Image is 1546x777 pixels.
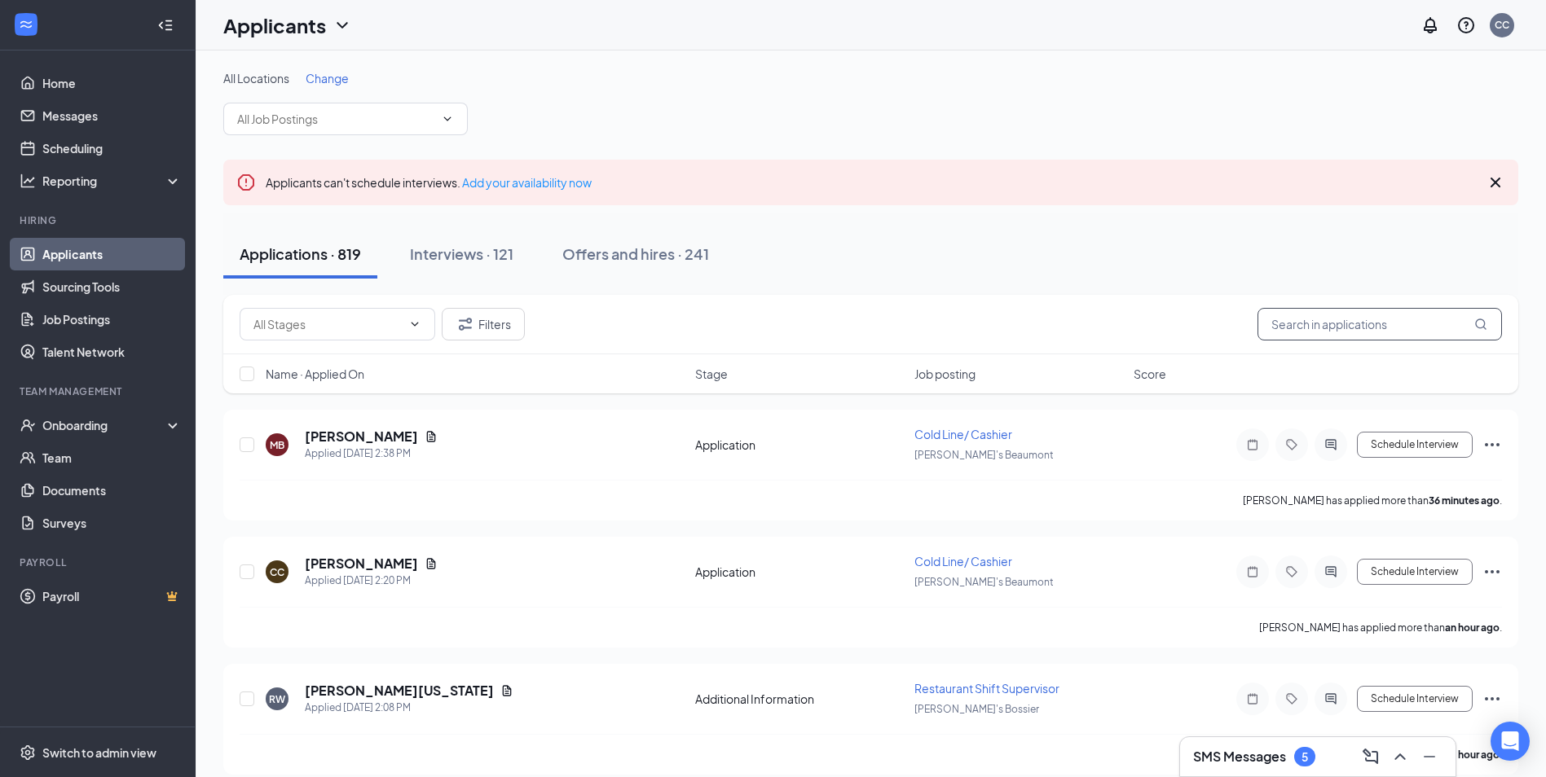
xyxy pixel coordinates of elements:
[42,580,182,612] a: PayrollCrown
[223,71,289,86] span: All Locations
[1193,748,1286,766] h3: SMS Messages
[20,744,36,761] svg: Settings
[1482,435,1502,454] svg: Ellipses
[42,507,182,539] a: Surveys
[1243,494,1502,507] p: [PERSON_NAME] has applied more than .
[42,132,182,165] a: Scheduling
[42,99,182,132] a: Messages
[305,446,438,462] div: Applied [DATE] 2:38 PM
[269,692,285,706] div: RW
[562,244,709,264] div: Offers and hires · 241
[42,417,168,433] div: Onboarding
[1420,15,1440,35] svg: Notifications
[42,441,182,474] a: Team
[914,449,1054,461] span: [PERSON_NAME]'s Beaumont
[500,684,513,697] svg: Document
[1445,748,1500,761] b: an hour ago
[695,366,728,382] span: Stage
[20,384,178,398] div: Team Management
[305,700,513,716] div: Applied [DATE] 2:08 PM
[1258,308,1502,340] input: Search in applications
[266,175,592,190] span: Applicants can't schedule interviews.
[1282,692,1302,705] svg: Tag
[1482,562,1502,582] svg: Ellipses
[20,417,36,433] svg: UserCheck
[1456,15,1476,35] svg: QuestionInfo
[305,573,438,589] div: Applied [DATE] 2:20 PM
[1491,722,1530,761] div: Open Intercom Messenger
[695,691,905,707] div: Additional Information
[410,244,513,264] div: Interviews · 121
[1482,689,1502,709] svg: Ellipses
[333,15,352,35] svg: ChevronDown
[1361,747,1381,766] svg: ComposeMessage
[914,554,1012,568] span: Cold Line/ Cashier
[914,427,1012,441] span: Cold Line/ Cashier
[1282,565,1302,578] svg: Tag
[20,173,36,189] svg: Analysis
[1486,173,1505,192] svg: Cross
[1282,438,1302,451] svg: Tag
[42,303,182,336] a: Job Postings
[1429,494,1500,507] b: 36 minutes ago
[42,336,182,368] a: Talent Network
[1390,747,1410,766] svg: ChevronUp
[42,744,156,761] div: Switch to admin view
[20,555,178,569] div: Payroll
[1474,318,1487,331] svg: MagnifyingGlass
[695,564,905,580] div: Application
[237,110,434,128] input: All Job Postings
[1259,621,1502,634] p: [PERSON_NAME] has applied more than .
[42,173,183,189] div: Reporting
[270,565,284,579] div: CC
[1495,18,1509,32] div: CC
[1321,565,1341,578] svg: ActiveChat
[695,437,905,453] div: Application
[1321,692,1341,705] svg: ActiveChat
[1387,744,1413,770] button: ChevronUp
[306,71,349,86] span: Change
[42,474,182,507] a: Documents
[914,703,1039,715] span: [PERSON_NAME]'s Bossier
[18,16,34,33] svg: WorkstreamLogo
[408,318,421,331] svg: ChevronDown
[157,17,174,33] svg: Collapse
[42,67,182,99] a: Home
[1416,744,1442,770] button: Minimize
[1445,621,1500,634] b: an hour ago
[20,213,178,227] div: Hiring
[305,428,418,446] h5: [PERSON_NAME]
[1357,559,1473,585] button: Schedule Interview
[1243,438,1262,451] svg: Note
[42,238,182,270] a: Applicants
[270,438,284,452] div: MB
[1357,432,1473,458] button: Schedule Interview
[1358,744,1384,770] button: ComposeMessage
[425,430,438,443] svg: Document
[1134,366,1166,382] span: Score
[462,175,592,190] a: Add your availability now
[456,314,475,334] svg: Filter
[425,557,438,570] svg: Document
[1243,565,1262,578] svg: Note
[1243,692,1262,705] svg: Note
[914,681,1059,696] span: Restaurant Shift Supervisor
[236,173,256,192] svg: Error
[1321,438,1341,451] svg: ActiveChat
[442,308,525,340] button: Filter Filters
[266,366,364,382] span: Name · Applied On
[1420,747,1439,766] svg: Minimize
[305,682,494,700] h5: [PERSON_NAME][US_STATE]
[42,270,182,303] a: Sourcing Tools
[1357,686,1473,712] button: Schedule Interview
[914,576,1054,588] span: [PERSON_NAME]'s Beaumont
[253,315,402,333] input: All Stages
[240,244,361,264] div: Applications · 819
[441,112,454,125] svg: ChevronDown
[914,366,976,382] span: Job posting
[223,11,326,39] h1: Applicants
[305,555,418,573] h5: [PERSON_NAME]
[1302,750,1308,764] div: 5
